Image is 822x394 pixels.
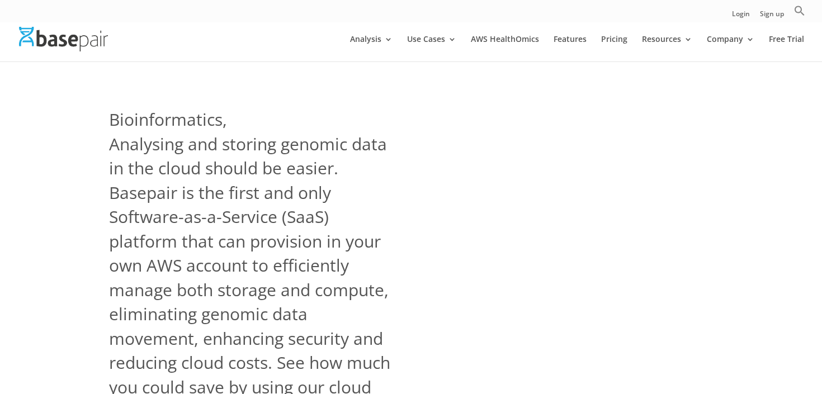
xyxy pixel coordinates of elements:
svg: Search [794,5,805,16]
a: Company [707,35,754,61]
iframe: Basepair - NGS Analysis Simplified [428,107,713,386]
a: Sign up [760,11,784,22]
span: Bioinformatics, [109,107,227,132]
a: Free Trial [769,35,804,61]
a: Login [732,11,750,22]
a: Analysis [350,35,393,61]
img: Basepair [19,27,108,51]
a: Search Icon Link [794,5,805,22]
a: Features [554,35,587,61]
a: Use Cases [407,35,456,61]
a: Resources [642,35,692,61]
a: AWS HealthOmics [471,35,539,61]
a: Pricing [601,35,627,61]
